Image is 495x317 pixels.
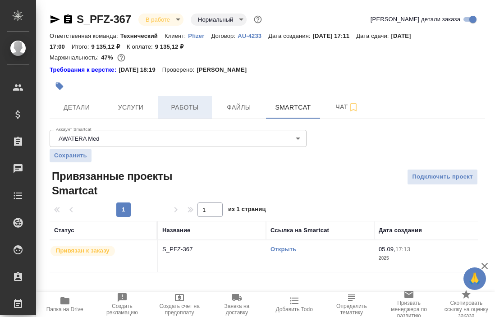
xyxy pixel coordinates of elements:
span: Файлы [217,102,261,113]
div: Нажми, чтобы открыть папку с инструкцией [50,65,119,74]
div: Ссылка на Smartcat [270,226,329,235]
button: 4020.74 RUB; [115,52,127,64]
p: Итого: [72,43,91,50]
p: Проверено: [162,65,197,74]
span: Сохранить [54,151,87,160]
button: AWATERA Med [56,135,102,142]
p: [PERSON_NAME] [197,65,253,74]
p: Договор: [211,32,238,39]
button: Скопировать ссылку [63,14,73,25]
div: Статус [54,226,74,235]
span: Заявка на доставку [214,303,260,316]
p: 9 135,12 ₽ [91,43,127,50]
button: Создать рекламацию [93,292,151,317]
span: Создать счет на предоплату [156,303,203,316]
button: Добавить Todo [266,292,323,317]
div: В работе [138,14,183,26]
span: из 1 страниц [228,204,266,217]
button: Скопировать ссылку для ЯМессенджера [50,14,60,25]
button: Создать счет на предоплату [151,292,208,317]
p: Дата создания: [268,32,312,39]
span: Папка на Drive [46,306,83,312]
p: Дата сдачи: [356,32,391,39]
div: Дата создания [379,226,422,235]
div: Название [162,226,190,235]
p: К оплате: [127,43,155,50]
button: Сохранить [50,149,92,162]
p: [DATE] 18:19 [119,65,162,74]
svg: Подписаться [348,102,359,113]
div: В работе [191,14,247,26]
p: Маржинальность: [50,54,101,61]
span: Определить тематику [328,303,375,316]
button: Подключить проект [407,169,478,185]
span: Детали [55,102,98,113]
button: Папка на Drive [36,292,93,317]
p: Ответственная команда: [50,32,120,39]
p: [DATE] 17:11 [313,32,357,39]
button: Определить тематику [323,292,380,317]
p: 05.09, [379,246,395,253]
p: 17:13 [395,246,410,253]
button: Доп статусы указывают на важность/срочность заказа [252,14,264,25]
span: Работы [163,102,206,113]
p: S_PFZ-367 [162,245,261,254]
a: Требования к верстке: [50,65,119,74]
span: Услуги [109,102,152,113]
p: Клиент: [165,32,188,39]
p: Технический [120,32,165,39]
span: Подключить проект [412,172,473,182]
a: AU-4233 [238,32,268,39]
a: Открыть [270,246,296,253]
button: В работе [143,16,173,23]
a: S_PFZ-367 [77,13,131,25]
span: 🙏 [467,269,482,288]
div: AWATERA Med [50,130,307,147]
span: Добавить Todo [275,306,312,312]
span: Smartcat [271,102,315,113]
p: 47% [101,54,115,61]
p: 9 135,12 ₽ [155,43,191,50]
button: Заявка на доставку [208,292,266,317]
span: Чат [325,101,369,113]
button: 🙏 [463,267,486,290]
button: Добавить тэг [50,76,69,96]
span: Создать рекламацию [99,303,145,316]
span: Привязанные проекты Smartcat [50,169,195,198]
button: Нормальный [195,16,236,23]
button: Призвать менеджера по развитию [380,292,438,317]
a: Pfizer [188,32,211,39]
span: [PERSON_NAME] детали заказа [371,15,460,24]
button: Скопировать ссылку на оценку заказа [438,292,495,317]
p: 2025 [379,254,478,263]
p: Привязан к заказу [56,246,110,255]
